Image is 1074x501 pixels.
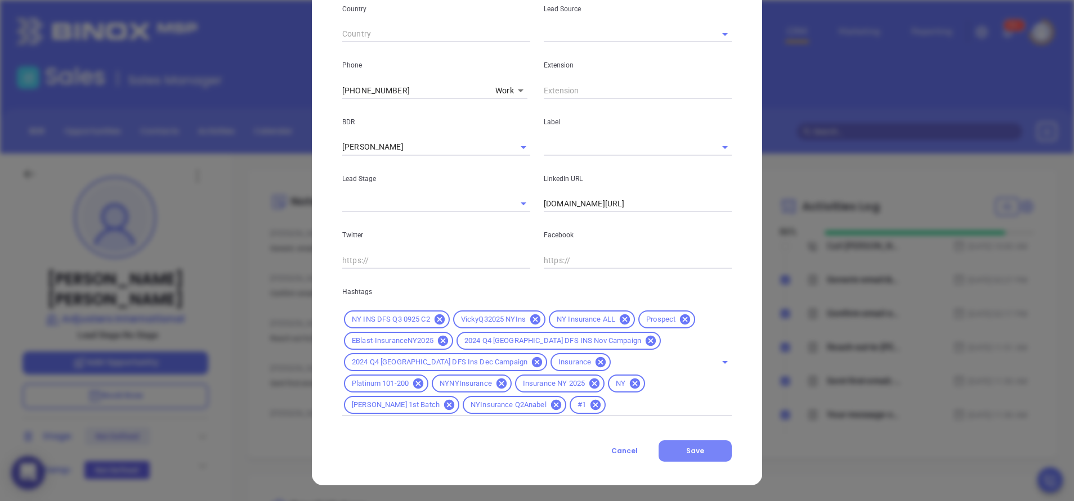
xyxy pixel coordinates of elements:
div: 2024 Q4 [GEOGRAPHIC_DATA] DFS INS Nov Campaign [457,332,661,350]
p: Hashtags [342,286,732,298]
div: NY [608,374,645,392]
p: BDR [342,116,530,128]
span: NYInsurance Q2Anabel [464,400,553,410]
div: EBlast-InsuranceNY2025 [344,332,453,350]
button: Open [717,26,733,42]
div: #1 [570,396,606,414]
div: NYNYInsurance [432,374,512,392]
span: Cancel [611,446,638,455]
div: NY Insurance ALL [549,310,635,328]
p: Lead Source [544,3,732,15]
div: 2024 Q4 [GEOGRAPHIC_DATA] DFS Ins Dec Campaign [344,353,547,371]
span: Prospect [639,315,682,324]
span: NYNYInsurance [433,379,499,389]
span: NY [609,379,632,389]
span: #1 [571,400,593,410]
button: Open [717,139,733,155]
input: Phone [342,82,491,99]
span: EBlast-InsuranceNY2025 [345,336,440,346]
input: https:// [544,252,732,269]
div: NYInsurance Q2Anabel [463,396,566,414]
button: Open [516,196,531,211]
button: Save [659,440,732,462]
p: Phone [342,59,530,71]
p: Lead Stage [342,173,530,185]
div: Insurance NY 2025 [515,374,605,392]
span: 2024 Q4 [GEOGRAPHIC_DATA] DFS Ins Dec Campaign [345,358,534,367]
span: [PERSON_NAME] 1st Batch [345,400,446,410]
p: Country [342,3,530,15]
button: Open [717,354,733,370]
span: VickyQ32025 NYIns [454,315,532,324]
span: NY Insurance ALL [550,315,622,324]
p: Twitter [342,229,530,241]
p: Facebook [544,229,732,241]
input: Extension [544,82,732,99]
p: Label [544,116,732,128]
div: [PERSON_NAME] 1st Batch [344,396,459,414]
p: LinkedIn URL [544,173,732,185]
span: Insurance [552,358,598,367]
input: https:// [544,196,732,213]
button: Cancel [590,440,659,462]
div: Insurance [551,353,611,371]
span: Insurance NY 2025 [516,379,592,389]
input: Country [342,26,530,43]
span: NY INS DFS Q3 0925 C2 [345,315,437,324]
div: Platinum 101-200 [344,374,428,392]
div: Prospect [638,310,695,328]
p: Extension [544,59,732,71]
button: Open [516,139,531,155]
span: Platinum 101-200 [345,379,415,389]
span: 2024 Q4 [GEOGRAPHIC_DATA] DFS INS Nov Campaign [458,336,648,346]
div: VickyQ32025 NYIns [453,310,545,328]
input: https:// [342,252,530,269]
span: Save [686,446,704,455]
div: Work [495,83,527,100]
div: NY INS DFS Q3 0925 C2 [344,310,450,328]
